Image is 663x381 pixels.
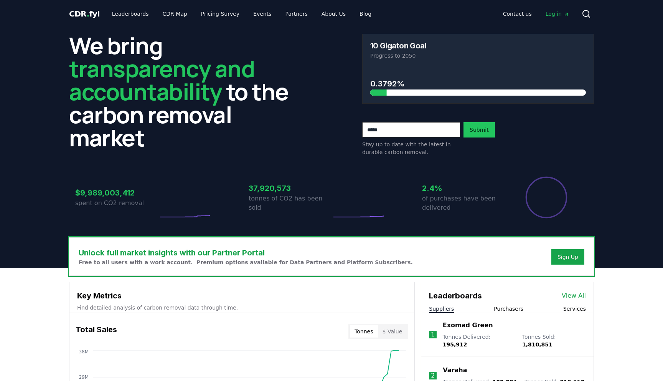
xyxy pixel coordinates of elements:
[249,182,331,194] h3: 37,920,573
[562,291,586,300] a: View All
[79,247,413,258] h3: Unlock full market insights with our Partner Portal
[370,42,426,50] h3: 10 Gigaton Goal
[87,9,89,18] span: .
[77,290,407,301] h3: Key Metrics
[429,290,482,301] h3: Leaderboards
[75,199,158,208] p: spent on CO2 removal
[378,325,407,338] button: $ Value
[522,341,552,348] span: 1,810,851
[443,366,467,375] a: Varaha
[353,7,378,21] a: Blog
[443,321,493,330] a: Exomad Green
[69,53,254,107] span: transparency and accountability
[370,52,586,60] p: Progress to 2050
[557,253,578,261] a: Sign Up
[79,349,89,354] tspan: 38M
[494,305,523,313] button: Purchasers
[362,141,460,156] p: Stay up to date with the latest in durable carbon removal.
[315,7,352,21] a: About Us
[77,304,407,311] p: Find detailed analysis of carbon removal data through time.
[431,371,435,380] p: 2
[422,194,505,212] p: of purchases have been delivered
[522,333,586,348] p: Tonnes Sold :
[79,258,413,266] p: Free to all users with a work account. Premium options available for Data Partners and Platform S...
[551,249,584,265] button: Sign Up
[69,9,100,18] span: CDR fyi
[431,330,435,339] p: 1
[539,7,576,21] a: Log in
[279,7,314,21] a: Partners
[443,333,515,348] p: Tonnes Delivered :
[463,122,495,137] button: Submit
[350,325,378,338] button: Tonnes
[429,305,454,313] button: Suppliers
[497,7,576,21] nav: Main
[79,374,89,380] tspan: 29M
[69,8,100,19] a: CDR.fyi
[497,7,538,21] a: Contact us
[443,341,467,348] span: 195,912
[249,194,331,212] p: tonnes of CO2 has been sold
[546,10,569,18] span: Log in
[157,7,193,21] a: CDR Map
[195,7,246,21] a: Pricing Survey
[106,7,378,21] nav: Main
[69,34,301,149] h2: We bring to the carbon removal market
[106,7,155,21] a: Leaderboards
[247,7,277,21] a: Events
[370,78,586,89] h3: 0.3792%
[525,176,568,219] div: Percentage of sales delivered
[563,305,586,313] button: Services
[75,187,158,199] h3: $9,989,003,412
[422,182,505,194] h3: 2.4%
[76,324,117,339] h3: Total Sales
